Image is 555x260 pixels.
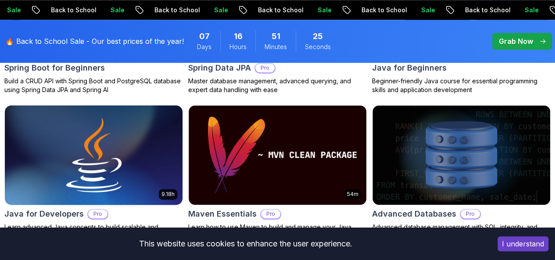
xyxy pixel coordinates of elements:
span: 51 Minutes [272,30,280,43]
h2: Java for Developers [4,208,84,220]
p: Sale [162,6,190,14]
h2: Java for Beginners [372,62,447,74]
button: Accept cookies [498,236,548,251]
p: Pro [255,64,275,72]
p: Back to School [309,6,369,14]
p: Pro [261,210,280,218]
span: Seconds [305,43,331,51]
span: 25 Seconds [313,30,323,43]
h2: Maven Essentials [188,208,257,220]
img: Java for Developers card [0,103,187,207]
span: Hours [229,43,247,51]
p: Learn how to use Maven to build and manage your Java projects [188,223,367,240]
a: Maven Essentials card54mMaven EssentialsProLearn how to use Maven to build and manage your Java p... [188,105,367,240]
img: Advanced Databases card [372,105,550,205]
p: 54m [347,191,358,198]
img: Maven Essentials card [189,105,366,205]
span: Minutes [265,43,287,51]
p: Pro [461,210,480,218]
p: Sale [369,6,397,14]
p: Back to School [413,6,473,14]
p: Beginner-friendly Java course for essential programming skills and application development [372,77,551,94]
p: Sale [58,6,86,14]
h2: Spring Boot for Beginners [4,62,105,74]
p: Advanced database management with SQL, integrity, and practical applications [372,223,551,240]
p: Sale [473,6,501,14]
span: Days [197,43,211,51]
p: 9.18h [161,191,175,198]
p: Master database management, advanced querying, and expert data handling with ease [188,77,367,94]
a: Advanced Databases cardAdvanced DatabasesProAdvanced database management with SQL, integrity, and... [372,105,551,240]
p: Back to School [102,6,162,14]
p: Build a CRUD API with Spring Boot and PostgreSQL database using Spring Data JPA and Spring AI [4,77,183,94]
div: This website uses cookies to enhance the user experience. [7,234,484,253]
p: Back to School [206,6,265,14]
span: 7 Days [199,30,210,43]
p: 🔥 Back to School Sale - Our best prices of the year! [5,36,184,46]
a: Java for Developers card9.18hJava for DevelopersProLearn advanced Java concepts to build scalable... [4,105,183,240]
p: Grab Now [499,36,533,46]
span: 16 Hours [234,30,243,43]
p: Sale [265,6,294,14]
p: Learn advanced Java concepts to build scalable and maintainable applications. [4,223,183,240]
h2: Advanced Databases [372,208,456,220]
p: Pro [88,210,107,218]
h2: Spring Data JPA [188,62,251,74]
